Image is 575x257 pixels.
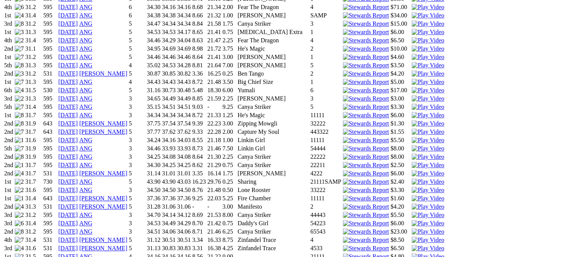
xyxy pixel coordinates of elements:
a: ANG [79,95,93,102]
td: 35.02 [146,62,161,69]
td: Fear The Dragon [237,3,309,11]
a: View replay [412,195,444,201]
td: $6.00 [390,28,411,36]
td: 2.25 [222,37,236,44]
td: 5 [310,62,342,69]
a: ANG [79,20,93,27]
td: 21.32 [207,12,221,19]
td: 1.75 [222,20,236,28]
td: 34.34 [177,20,191,28]
td: 4 [310,37,342,44]
td: 2nd [4,70,14,77]
td: 34.28 [177,62,191,69]
td: 8.68 [192,3,206,11]
img: 1 [15,162,24,169]
td: 34.30 [146,3,161,11]
td: $71.00 [390,3,411,11]
a: View replay [412,162,444,168]
td: 34.38 [161,12,176,19]
img: Stewards Report [343,70,389,77]
td: 7.00 [222,62,236,69]
a: ANG [79,62,93,68]
td: [MEDICAL_DATA] Extra [237,28,309,36]
img: Stewards Report [343,12,389,19]
img: 7 [15,79,24,85]
img: 7 [15,128,24,135]
a: ANG [79,79,93,85]
a: [DATE] [58,203,78,210]
img: Play Video [412,79,444,85]
td: 34.69 [161,45,176,53]
td: $3.50 [390,62,411,69]
a: [PERSON_NAME] [79,195,127,201]
a: [DATE] [58,178,78,185]
a: View replay [412,112,444,118]
img: Stewards Report [343,170,389,177]
img: Play Video [412,145,444,152]
a: View replay [412,79,444,85]
img: Stewards Report [343,153,389,160]
a: ANG [79,45,93,52]
a: [DATE] [58,220,78,226]
img: Stewards Report [343,187,389,194]
td: 3 [310,20,342,28]
td: $6.50 [390,37,411,44]
a: [DATE] [58,187,78,193]
img: 1 [15,137,24,144]
td: 21.47 [207,37,221,44]
td: 34.46 [146,53,161,61]
td: 595 [43,37,57,44]
td: 8.63 [192,37,206,44]
td: 31.4 [25,12,42,19]
td: 31.2 [25,20,42,28]
td: 31.3 [25,28,42,36]
a: View replay [412,12,444,19]
a: [PERSON_NAME] [79,237,127,243]
img: 4 [15,245,24,252]
a: [DATE] [58,95,78,102]
img: Stewards Report [343,220,389,227]
a: View replay [412,245,444,251]
a: [DATE] [58,79,78,85]
img: Stewards Report [343,128,389,135]
td: 595 [43,20,57,28]
td: 3.00 [222,53,236,61]
a: [DATE] [58,45,78,52]
a: View replay [412,70,444,77]
a: [DATE] [58,237,78,243]
td: 21.58 [207,20,221,28]
td: 31.2 [25,70,42,77]
td: 3.75 [222,45,236,53]
td: 34.53 [161,28,176,36]
img: 3 [15,29,24,36]
a: View replay [412,203,444,210]
a: [DATE] [58,104,78,110]
img: 8 [15,112,24,119]
img: Play Video [412,112,444,119]
td: 16.25 [207,70,221,77]
a: ANG [79,145,93,152]
td: 34.53 [146,28,161,36]
img: Stewards Report [343,45,389,52]
td: 21.41 [207,53,221,61]
td: 1 [310,53,342,61]
a: [DATE] [58,70,78,77]
img: Play Video [412,12,444,19]
td: 21.64 [207,62,221,69]
img: 8 [15,153,24,160]
a: ANG [79,37,93,43]
td: 31.2 [25,3,42,11]
img: Play Video [412,104,444,110]
img: Stewards Report [343,212,389,218]
a: ANG [79,4,93,10]
a: ANG [79,137,93,143]
img: Stewards Report [343,162,389,169]
td: 31.3 [25,62,42,69]
td: 4th [4,3,14,11]
a: View replay [412,54,444,60]
img: Play Video [412,162,444,169]
img: Play Video [412,228,444,235]
td: 5 [129,20,146,28]
img: Play Video [412,245,444,252]
a: View replay [412,212,444,218]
